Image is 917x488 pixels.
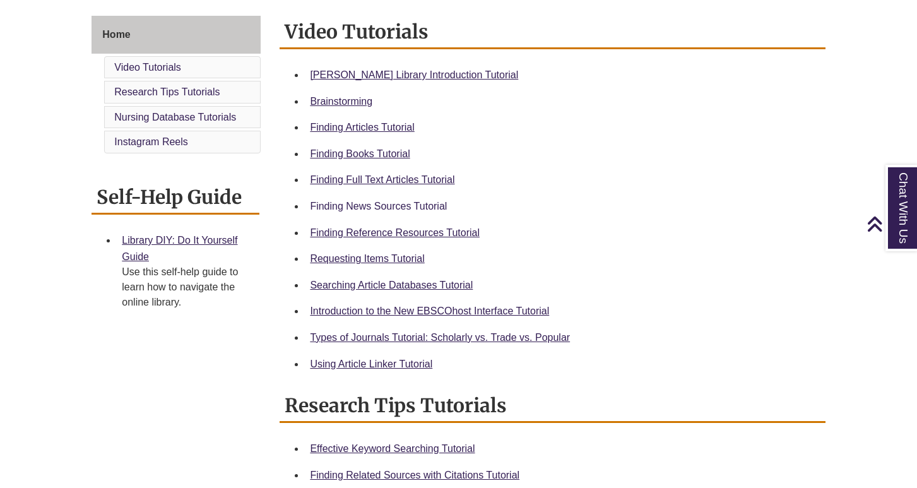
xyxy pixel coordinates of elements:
a: Effective Keyword Searching Tutorial [310,443,475,454]
a: Nursing Database Tutorials [114,112,236,122]
a: Brainstorming [310,96,372,107]
a: Finding Related Sources with Citations Tutorial [310,470,519,480]
a: Research Tips Tutorials [114,86,220,97]
a: Finding Books Tutorial [310,148,410,159]
a: Instagram Reels [114,136,188,147]
a: Video Tutorials [114,62,181,73]
a: Back to Top [867,215,914,232]
a: Finding Full Text Articles Tutorial [310,174,454,185]
a: Home [92,16,261,54]
a: Using Article Linker Tutorial [310,359,432,369]
h2: Self-Help Guide [92,181,259,215]
span: Home [102,29,130,40]
a: Finding Reference Resources Tutorial [310,227,480,238]
h2: Video Tutorials [280,16,825,49]
a: Library DIY: Do It Yourself Guide [122,235,237,262]
a: [PERSON_NAME] Library Introduction Tutorial [310,69,518,80]
a: Searching Article Databases Tutorial [310,280,473,290]
div: Guide Page Menu [92,16,261,156]
a: Types of Journals Tutorial: Scholarly vs. Trade vs. Popular [310,332,570,343]
div: Use this self-help guide to learn how to navigate the online library. [122,265,249,310]
a: Finding Articles Tutorial [310,122,414,133]
a: Introduction to the New EBSCOhost Interface Tutorial [310,306,549,316]
a: Finding News Sources Tutorial [310,201,447,211]
a: Requesting Items Tutorial [310,253,424,264]
h2: Research Tips Tutorials [280,390,825,423]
